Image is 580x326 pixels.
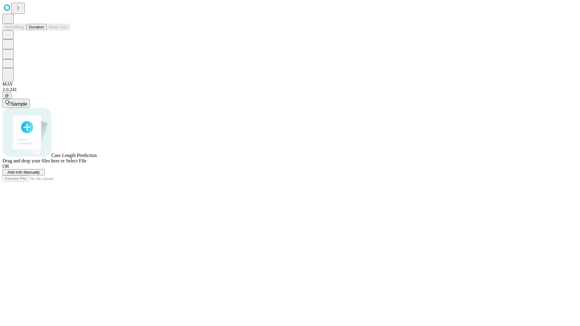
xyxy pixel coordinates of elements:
[2,169,45,175] button: Add Info Manually
[27,24,47,30] button: Duration
[8,170,40,174] span: Add Info Manually
[47,24,70,30] button: Block Size
[51,153,97,158] span: Case Length Prediction
[2,24,27,30] button: Smoothing
[2,87,578,92] div: 2.0.241
[2,99,30,108] button: Sample
[66,158,86,163] span: Select File
[11,101,27,107] span: Sample
[2,164,9,169] span: OR
[2,92,11,99] button: @
[2,158,65,163] span: Drag and drop your files here or
[5,93,9,98] span: @
[2,81,578,87] div: MAY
